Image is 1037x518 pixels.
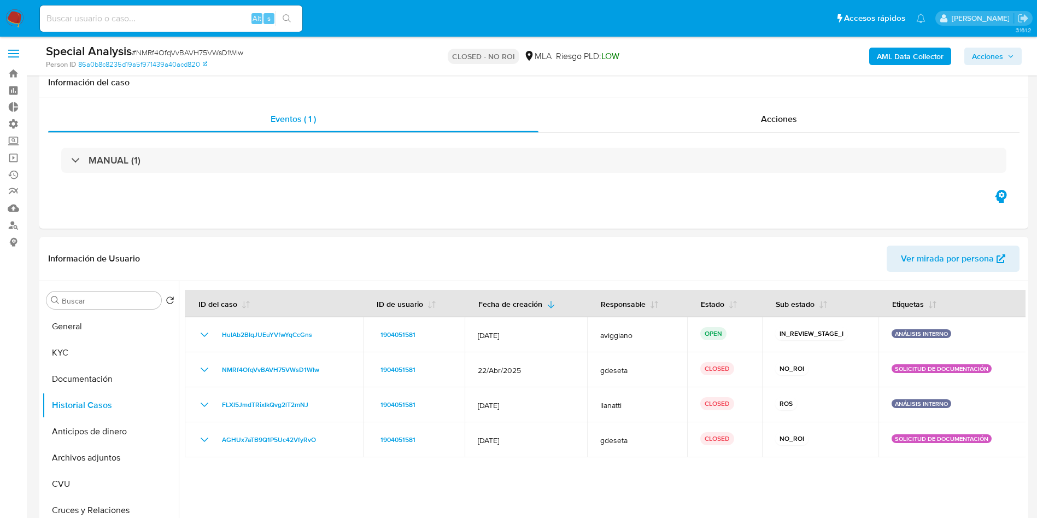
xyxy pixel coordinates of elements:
div: MLA [524,50,552,62]
span: Ver mirada por persona [901,246,994,272]
span: Acciones [761,113,797,125]
button: CVU [42,471,179,497]
button: Anticipos de dinero [42,418,179,445]
span: # NMRf4OfqVvBAVH75VWsD1WIw [132,47,243,58]
span: Accesos rápidos [844,13,905,24]
button: Historial Casos [42,392,179,418]
button: Volver al orden por defecto [166,296,174,308]
span: Riesgo PLD: [556,50,619,62]
p: gustavo.deseta@mercadolibre.com [952,13,1013,24]
h3: MANUAL (1) [89,154,140,166]
input: Buscar usuario o caso... [40,11,302,26]
button: Buscar [51,296,60,305]
b: Special Analysis [46,42,132,60]
input: Buscar [62,296,157,306]
span: Acciones [972,48,1003,65]
div: MANUAL (1) [61,148,1006,173]
button: KYC [42,340,179,366]
button: search-icon [276,11,298,26]
span: LOW [601,50,619,62]
a: Notificaciones [916,14,925,23]
h1: Información de Usuario [48,253,140,264]
b: Person ID [46,60,76,69]
p: CLOSED - NO ROI [448,49,519,64]
button: AML Data Collector [869,48,951,65]
h1: Información del caso [48,77,1020,88]
button: Acciones [964,48,1022,65]
span: s [267,13,271,24]
button: Archivos adjuntos [42,445,179,471]
b: AML Data Collector [877,48,944,65]
a: 86a0b8c8235d19a5f971439a40acd820 [78,60,207,69]
a: Salir [1017,13,1029,24]
span: Eventos ( 1 ) [271,113,316,125]
button: General [42,313,179,340]
button: Ver mirada por persona [887,246,1020,272]
span: Alt [253,13,261,24]
button: Documentación [42,366,179,392]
